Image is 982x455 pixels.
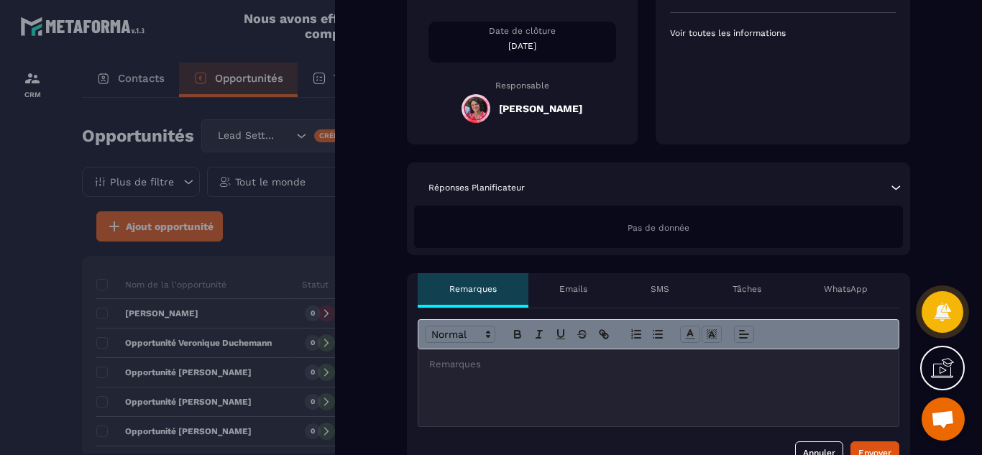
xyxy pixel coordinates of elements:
p: WhatsApp [824,283,868,295]
p: Remarques [449,283,497,295]
div: Ouvrir le chat [922,397,965,441]
p: Emails [559,283,587,295]
h5: [PERSON_NAME] [499,103,582,114]
p: Voir toutes les informations [670,27,896,39]
p: [DATE] [428,40,616,52]
p: Responsable [428,81,616,91]
span: Pas de donnée [628,223,689,233]
p: Date de clôture [428,25,616,37]
p: Réponses Planificateur [428,182,525,193]
p: SMS [651,283,669,295]
p: Tâches [733,283,761,295]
